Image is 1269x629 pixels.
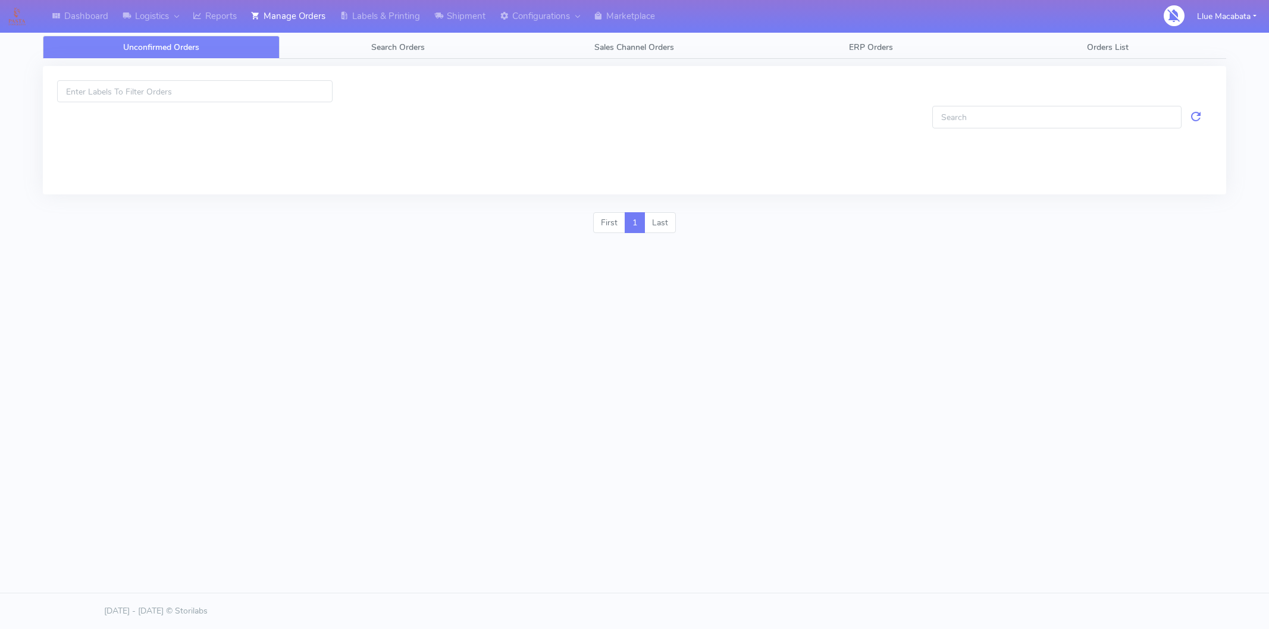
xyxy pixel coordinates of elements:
[932,106,1182,128] input: Search
[1188,4,1265,29] button: Llue Macabata
[57,80,333,102] input: Enter Labels To Filter Orders
[43,36,1226,59] ul: Tabs
[849,42,893,53] span: ERP Orders
[371,42,425,53] span: Search Orders
[1087,42,1129,53] span: Orders List
[625,212,645,234] a: 1
[594,42,674,53] span: Sales Channel Orders
[123,42,199,53] span: Unconfirmed Orders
